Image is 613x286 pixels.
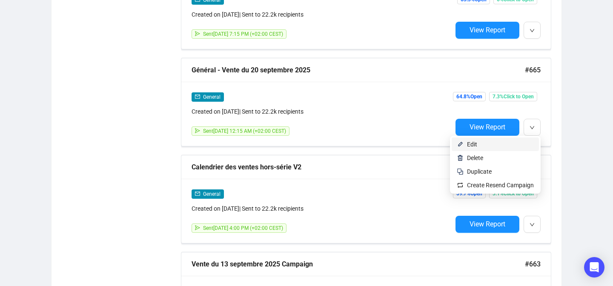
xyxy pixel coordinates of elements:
span: Duplicate [467,168,492,175]
div: Created on [DATE] | Sent to 22.2k recipients [192,107,452,116]
div: Created on [DATE] | Sent to 22.2k recipients [192,204,452,213]
span: mail [195,94,200,99]
span: 64.8% Open [453,92,486,101]
span: General [203,191,221,197]
a: Général - Vente du 20 septembre 2025#665mailGeneralCreated on [DATE]| Sent to 22.2k recipientssen... [181,58,551,146]
span: down [530,28,535,33]
span: View Report [470,123,505,131]
button: View Report [455,22,519,39]
img: svg+xml;base64,PHN2ZyB4bWxucz0iaHR0cDovL3d3dy53My5vcmcvMjAwMC9zdmciIHdpZHRoPSIyNCIgaGVpZ2h0PSIyNC... [457,168,464,175]
span: send [195,128,200,133]
span: #663 [525,259,541,269]
button: View Report [455,119,519,136]
span: View Report [470,26,505,34]
span: Create Resend Campaign [467,182,534,189]
span: down [530,222,535,227]
div: Created on [DATE] | Sent to 22.2k recipients [192,10,452,19]
span: Sent [DATE] 12:15 AM (+02:00 CEST) [203,128,286,134]
span: Edit [467,141,477,148]
button: View Report [455,216,519,233]
span: Sent [DATE] 4:00 PM (+02:00 CEST) [203,225,283,231]
span: Delete [467,154,483,161]
span: send [195,225,200,230]
span: General [203,94,221,100]
div: Calendrier des ventes hors-série V2 [192,162,525,172]
span: send [195,31,200,36]
a: Calendrier des ventes hors-série V2#664mailGeneralCreated on [DATE]| Sent to 22.2k recipientssend... [181,155,551,243]
img: svg+xml;base64,PHN2ZyB4bWxucz0iaHR0cDovL3d3dy53My5vcmcvMjAwMC9zdmciIHhtbG5zOnhsaW5rPSJodHRwOi8vd3... [457,154,464,161]
span: down [530,125,535,130]
div: Vente du 13 septembre 2025 Campaign [192,259,525,269]
span: 7.3% Click to Open [489,92,537,101]
div: Général - Vente du 20 septembre 2025 [192,65,525,75]
span: mail [195,191,200,196]
img: retweet.svg [457,182,464,189]
img: svg+xml;base64,PHN2ZyB4bWxucz0iaHR0cDovL3d3dy53My5vcmcvMjAwMC9zdmciIHhtbG5zOnhsaW5rPSJodHRwOi8vd3... [457,141,464,148]
span: #665 [525,65,541,75]
div: Open Intercom Messenger [584,257,604,277]
span: View Report [470,220,505,228]
span: Sent [DATE] 7:15 PM (+02:00 CEST) [203,31,283,37]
